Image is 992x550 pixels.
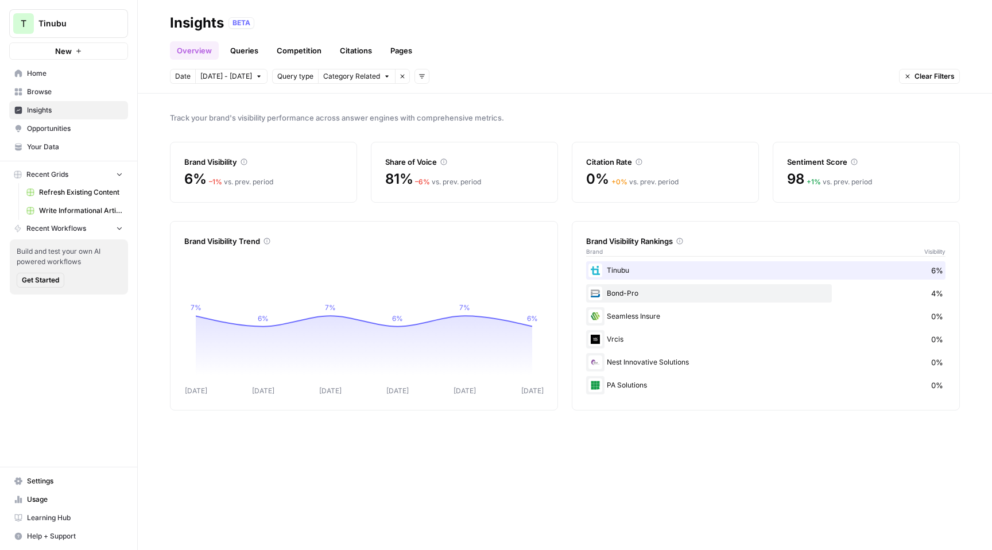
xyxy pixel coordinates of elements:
a: Write Informational Article [21,202,128,220]
img: em0v6p6b6h70g3h1w06twc9ezbwv [588,309,602,323]
button: Get Started [17,273,64,288]
div: Nest Innovative Solutions [586,353,945,371]
img: ycrcahp7rwqv7ih2za6zgnbav5vi [588,378,602,392]
div: PA Solutions [586,376,945,394]
span: 4% [931,288,943,299]
div: vs. prev. period [807,177,872,187]
span: 0% [931,311,943,322]
div: Insights [170,14,224,32]
span: Your Data [27,142,123,152]
span: Settings [27,476,123,486]
div: Citation Rate [586,156,745,168]
span: [DATE] - [DATE] [200,71,252,82]
div: Sentiment Score [787,156,945,168]
button: [DATE] - [DATE] [195,69,268,84]
span: Insights [27,105,123,115]
div: BETA [228,17,254,29]
img: 4atbynxmchr0qiu7osw28ln8x1w5 [588,286,602,300]
tspan: [DATE] [185,386,207,395]
a: Home [9,64,128,83]
a: Usage [9,490,128,509]
span: Visibility [924,247,945,256]
tspan: 7% [459,303,470,312]
button: New [9,42,128,60]
a: Competition [270,41,328,60]
span: New [55,45,72,57]
a: Pages [383,41,419,60]
tspan: 7% [325,303,336,312]
span: Refresh Existing Content [39,187,123,197]
span: 0% [931,357,943,368]
span: Home [27,68,123,79]
a: Refresh Existing Content [21,183,128,202]
tspan: 6% [392,314,403,323]
span: 6% [184,170,207,188]
span: Date [175,71,191,82]
span: – 6 % [415,177,430,186]
a: Settings [9,472,128,490]
span: 98 [787,170,804,188]
div: Brand Visibility Trend [184,235,544,247]
div: Share of Voice [385,156,544,168]
a: Opportunities [9,119,128,138]
tspan: 6% [258,314,269,323]
tspan: [DATE] [252,386,274,395]
span: – 1 % [209,177,222,186]
a: Your Data [9,138,128,156]
span: Opportunities [27,123,123,134]
span: Learning Hub [27,513,123,523]
span: 0% [586,170,609,188]
span: Browse [27,87,123,97]
button: Clear Filters [899,69,960,84]
span: T [21,17,26,30]
button: Category Related [318,69,395,84]
div: vs. prev. period [209,177,273,187]
tspan: [DATE] [319,386,342,395]
span: Help + Support [27,531,123,541]
img: zyqcctv01cbx0huidx2jc1ie0bbv [588,332,602,346]
tspan: [DATE] [521,386,544,395]
span: Write Informational Article [39,206,123,216]
button: Recent Grids [9,166,128,183]
span: 6% [931,265,943,276]
span: Track your brand's visibility performance across answer engines with comprehensive metrics. [170,112,960,123]
tspan: [DATE] [454,386,476,395]
tspan: 6% [527,314,538,323]
span: 81% [385,170,413,188]
span: Recent Workflows [26,223,86,234]
a: Learning Hub [9,509,128,527]
button: Help + Support [9,527,128,545]
button: Workspace: Tinubu [9,9,128,38]
span: Recent Grids [26,169,68,180]
a: Overview [170,41,219,60]
button: Recent Workflows [9,220,128,237]
div: Tinubu [586,261,945,280]
span: Category Related [323,71,380,82]
a: Citations [333,41,379,60]
tspan: [DATE] [386,386,409,395]
span: Brand [586,247,603,256]
span: Tinubu [38,18,108,29]
tspan: 7% [191,303,201,312]
span: Clear Filters [914,71,955,82]
span: Usage [27,494,123,505]
span: Query type [277,71,313,82]
span: 0% [931,334,943,345]
span: Build and test your own AI powered workflows [17,246,121,267]
span: + 1 % [807,177,821,186]
span: + 0 % [611,177,627,186]
div: Vrcis [586,330,945,348]
div: vs. prev. period [415,177,481,187]
div: Brand Visibility Rankings [586,235,945,247]
a: Insights [9,101,128,119]
div: vs. prev. period [611,177,679,187]
div: Bond-Pro [586,284,945,303]
div: Seamless Insure [586,307,945,326]
img: 8fhitkqm18myp4tmuabfclpw95rt [588,355,602,369]
span: 0% [931,379,943,391]
div: Brand Visibility [184,156,343,168]
a: Queries [223,41,265,60]
span: Get Started [22,275,59,285]
a: Browse [9,83,128,101]
img: ryhi6ypgj6bu2iqyg730i1la5xa2 [588,264,602,277]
